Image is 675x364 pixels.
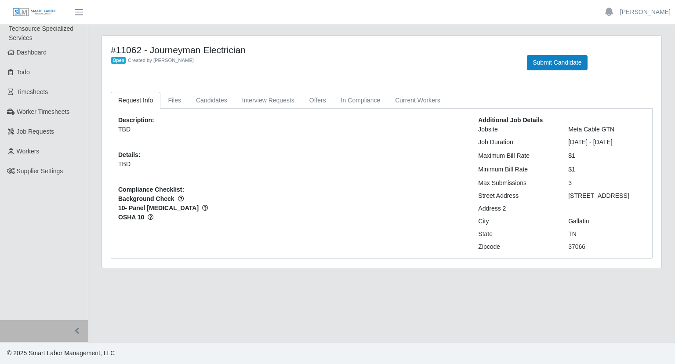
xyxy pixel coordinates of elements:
span: Worker Timesheets [17,108,69,115]
div: Street Address [472,191,562,200]
p: TBD [118,125,465,134]
b: Description: [118,116,154,124]
div: 3 [562,178,652,188]
a: Interview Requests [235,92,302,109]
div: Address 2 [472,204,562,213]
a: Candidates [189,92,235,109]
div: [DATE] - [DATE] [562,138,652,147]
span: Supplier Settings [17,167,63,175]
a: In Compliance [334,92,388,109]
span: Job Requests [17,128,54,135]
span: Background Check [118,194,465,204]
span: Created by [PERSON_NAME] [128,58,194,63]
b: Compliance Checklist: [118,186,184,193]
p: TBD [118,160,465,169]
button: Submit Candidate [527,55,587,70]
div: [STREET_ADDRESS] [562,191,652,200]
div: 37066 [562,242,652,251]
div: Jobsite [472,125,562,134]
span: 10- Panel [MEDICAL_DATA] [118,204,465,213]
a: [PERSON_NAME] [620,7,671,17]
div: State [472,229,562,239]
div: Job Duration [472,138,562,147]
div: Max Submissions [472,178,562,188]
b: Details: [118,151,141,158]
div: Gallatin [562,217,652,226]
span: Open [111,57,126,64]
span: Dashboard [17,49,47,56]
a: Current Workers [388,92,447,109]
span: OSHA 10 [118,213,465,222]
a: Offers [302,92,334,109]
div: Maximum Bill Rate [472,151,562,160]
span: Techsource Specialized Services [9,25,73,41]
span: © 2025 Smart Labor Management, LLC [7,349,115,357]
div: TN [562,229,652,239]
a: Request Info [111,92,160,109]
span: Timesheets [17,88,48,95]
span: Todo [17,69,30,76]
b: Additional Job Details [478,116,543,124]
a: Files [160,92,189,109]
div: Minimum Bill Rate [472,165,562,174]
img: SLM Logo [12,7,56,17]
div: Meta Cable GTN [562,125,652,134]
h4: #11062 - Journeyman Electrician [111,44,514,55]
div: City [472,217,562,226]
span: Workers [17,148,40,155]
div: Zipcode [472,242,562,251]
div: $1 [562,165,652,174]
div: $1 [562,151,652,160]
